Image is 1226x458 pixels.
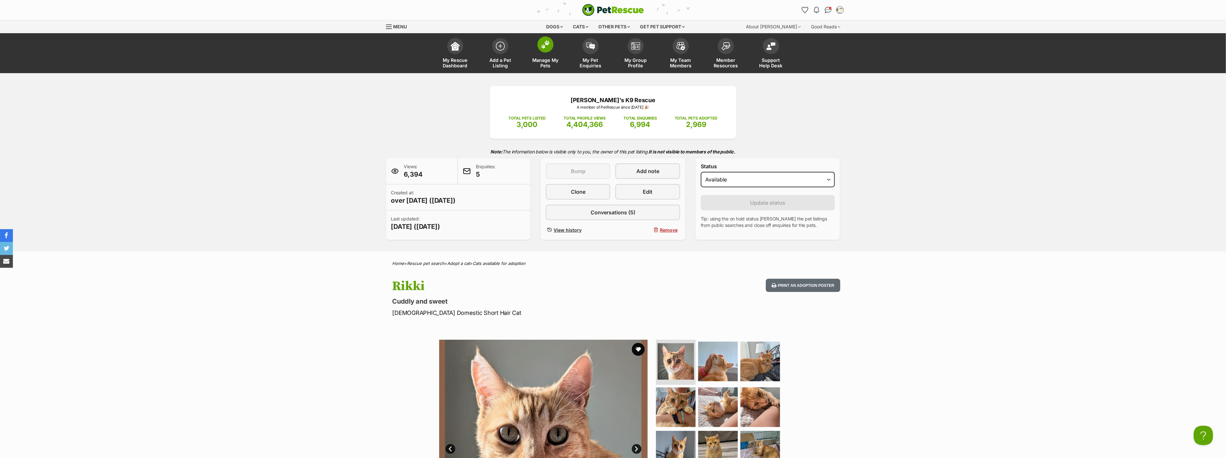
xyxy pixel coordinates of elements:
[748,35,794,73] a: Support Help Desk
[568,20,593,33] div: Cats
[742,20,806,33] div: About [PERSON_NAME]
[586,43,595,50] img: pet-enquiries-icon-7e3ad2cf08bfb03b45e93fb7055b45f3efa6380592205ae92323e6603595dc1f.svg
[666,57,695,68] span: My Team Members
[594,20,634,33] div: Other pets
[546,184,610,200] a: Clone
[392,297,665,306] p: Cuddly and sweet
[407,261,445,266] a: Rescue pet search
[486,57,515,68] span: Add a Pet Listing
[386,145,840,158] p: The information below is visible only to you, the owner of this pet listing.
[835,5,845,15] button: My account
[703,35,748,73] a: Member Resources
[404,163,423,179] p: Views:
[473,261,526,266] a: Cats available for adoption
[446,444,455,454] a: Prev
[658,343,694,380] img: Photo of Rikki
[740,342,780,381] img: Photo of Rikki
[643,188,653,196] span: Edit
[698,387,738,427] img: Photo of Rikki
[675,115,718,121] p: TOTAL PETS ADOPTED
[448,261,470,266] a: Adopt a cat
[615,163,680,179] a: Add note
[766,279,840,292] button: Print an adoption poster
[433,35,478,73] a: My Rescue Dashboard
[711,57,740,68] span: Member Resources
[386,20,412,32] a: Menu
[635,20,689,33] div: Get pet support
[441,57,470,68] span: My Rescue Dashboard
[701,195,835,210] button: Update status
[393,24,407,29] span: Menu
[496,42,505,51] img: add-pet-listing-icon-0afa8454b4691262ce3f59096e99ab1cd57d4a30225e0717b998d2c9b9846f56.svg
[571,188,585,196] span: Clone
[837,7,843,13] img: Merna Karam profile pic
[800,5,845,15] ul: Account quick links
[500,96,727,104] p: [PERSON_NAME]'s K9 Rescue
[740,387,780,427] img: Photo of Rikki
[391,222,440,231] span: [DATE] ([DATE])
[615,184,680,200] a: Edit
[721,42,730,51] img: member-resources-icon-8e73f808a243e03378d46382f2149f9095a855e16c252ad45f914b54edf8863c.svg
[546,225,610,235] a: View history
[500,104,727,110] p: A member of PetRescue since [DATE] 🎉
[649,149,736,154] strong: It is not visible to members of the public.
[632,444,642,454] a: Next
[546,205,680,220] a: Conversations (5)
[814,7,819,13] img: notifications-46538b983faf8c2785f20acdc204bb7945ddae34d4c08c2a6579f10ce5e182be.svg
[566,120,603,129] span: 4,404,366
[582,4,644,16] a: PetRescue
[1194,426,1213,445] iframe: Help Scout Beacon - Open
[623,115,657,121] p: TOTAL ENQUIRIES
[630,120,651,129] span: 6,994
[800,5,810,15] a: Favourites
[701,216,835,229] p: Tip: using the on hold status [PERSON_NAME] the pet listings from public searches and close off e...
[391,190,456,205] p: Created at:
[478,35,523,73] a: Add a Pet Listing
[564,115,606,121] p: TOTAL PROFILE VIEWS
[491,149,503,154] strong: Note:
[391,216,440,231] p: Last updated:
[701,163,835,169] label: Status
[698,342,738,381] img: Photo of Rikki
[476,170,496,179] span: 5
[676,42,685,50] img: team-members-icon-5396bd8760b3fe7c0b43da4ab00e1e3bb1a5d9ba89233759b79545d2d3fc5d0d.svg
[392,308,665,317] p: [DEMOGRAPHIC_DATA] Domestic Short Hair Cat
[823,5,834,15] a: Conversations
[757,57,786,68] span: Support Help Desk
[582,4,644,16] img: logo-cat-932fe2b9b8326f06289b0f2fb663e598f794de774fb13d1741a6617ecf9a85b4.svg
[767,42,776,50] img: help-desk-icon-fdf02630f3aa405de69fd3d07c3f3aa587a6932b1a1747fa1d2bba05be0121f9.svg
[391,196,456,205] span: over [DATE] ([DATE])
[554,227,582,233] span: View history
[615,225,680,235] button: Remove
[517,120,538,129] span: 3,000
[825,7,832,13] img: chat-41dd97257d64d25036548639549fe6c8038ab92f7586957e7f3b1b290dea8141.svg
[631,42,640,50] img: group-profile-icon-3fa3cf56718a62981997c0bc7e787c4b2cf8bcc04b72c1350f741eb67cf2f40e.svg
[523,35,568,73] a: Manage My Pets
[392,261,404,266] a: Home
[508,115,546,121] p: TOTAL PETS LISTED
[807,20,845,33] div: Good Reads
[404,170,423,179] span: 6,394
[451,42,460,51] img: dashboard-icon-eb2f2d2d3e046f16d808141f083e7271f6b2e854fb5c12c21221c1fb7104beca.svg
[591,209,635,216] span: Conversations (5)
[660,227,678,233] span: Remove
[531,57,560,68] span: Manage My Pets
[568,35,613,73] a: My Pet Enquiries
[621,57,650,68] span: My Group Profile
[686,120,706,129] span: 2,969
[658,35,703,73] a: My Team Members
[576,57,605,68] span: My Pet Enquiries
[812,5,822,15] button: Notifications
[376,261,850,266] div: > > >
[656,387,696,427] img: Photo of Rikki
[750,199,786,207] span: Update status
[546,163,610,179] button: Bump
[636,167,659,175] span: Add note
[542,20,567,33] div: Dogs
[476,163,496,179] p: Enquiries:
[613,35,658,73] a: My Group Profile
[392,279,665,294] h1: Rikki
[541,40,550,49] img: manage-my-pets-icon-02211641906a0b7f246fdf0571729dbe1e7629f14944591b6c1af311fb30b64b.svg
[632,343,645,356] button: favourite
[571,167,585,175] span: Bump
